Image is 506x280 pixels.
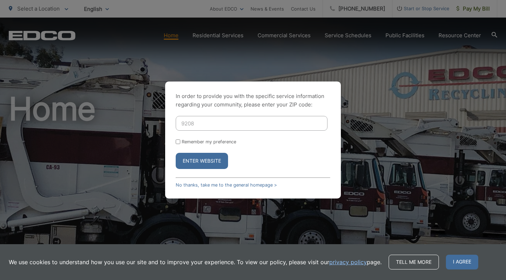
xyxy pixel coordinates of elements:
[446,255,478,269] span: I agree
[176,116,327,131] input: Enter ZIP Code
[176,92,330,109] p: In order to provide you with the specific service information regarding your community, please en...
[182,139,236,144] label: Remember my preference
[329,258,367,266] a: privacy policy
[9,258,382,266] p: We use cookies to understand how you use our site and to improve your experience. To view our pol...
[389,255,439,269] a: Tell me more
[176,182,277,188] a: No thanks, take me to the general homepage >
[176,153,228,169] button: Enter Website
